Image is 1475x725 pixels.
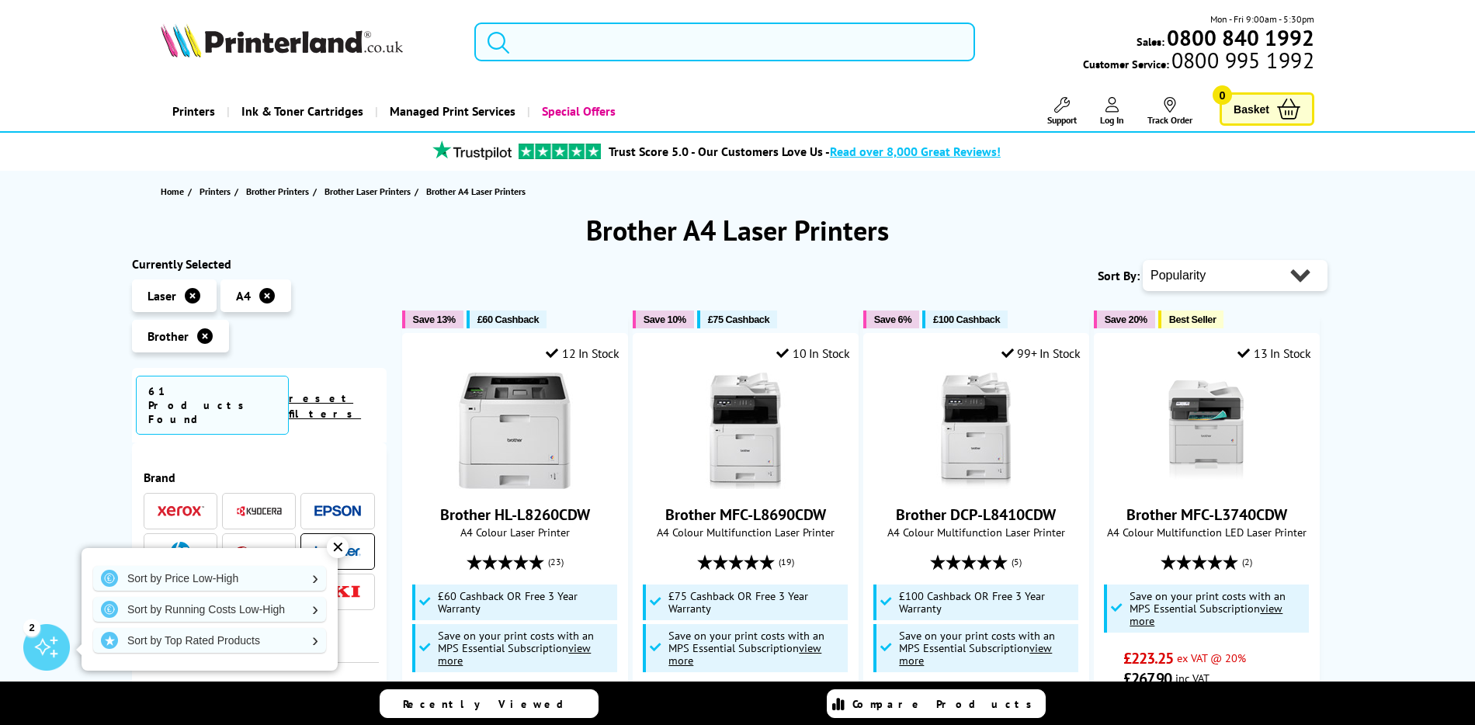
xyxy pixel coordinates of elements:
img: Kyocera [236,505,283,517]
a: Recently Viewed [380,689,599,718]
div: 2 [23,619,40,636]
span: £75 Cashback OR Free 3 Year Warranty [668,590,844,615]
div: 99+ In Stock [1001,345,1081,361]
div: Currently Selected [132,256,387,272]
div: 12 In Stock [546,345,619,361]
span: Brother Laser Printers [324,183,411,199]
a: Trust Score 5.0 - Our Customers Love Us -Read over 8,000 Great Reviews! [609,144,1001,159]
span: A4 Colour Laser Printer [411,525,619,539]
button: £100 Cashback [922,310,1008,328]
span: A4 [236,288,251,304]
span: (19) [779,547,794,577]
span: Brother A4 Laser Printers [426,186,526,197]
u: view more [899,640,1052,668]
a: Home [161,183,188,199]
span: (23) [548,547,564,577]
a: Sort by Running Costs Low-High [93,597,326,622]
u: view more [668,640,821,668]
span: (5) [1012,547,1022,577]
a: Xerox [158,501,204,521]
span: Save 6% [874,314,911,325]
u: view more [438,640,591,668]
img: trustpilot rating [519,144,601,159]
span: Save on your print costs with an MPS Essential Subscription [899,628,1055,668]
span: Printers [200,183,231,199]
a: Brother MFC-L8690CDW [665,505,826,525]
span: £223.25 [1123,648,1174,668]
a: Epson [314,501,361,521]
span: Save on your print costs with an MPS Essential Subscription [668,628,824,668]
span: Sort By: [1098,268,1140,283]
span: £60 Cashback [477,314,539,325]
a: Brother HL-L8260CDW [440,505,590,525]
span: Brand [144,470,375,485]
img: trustpilot rating [425,140,519,160]
span: Laser [147,288,176,304]
a: Kyocera [236,501,283,521]
a: Log In [1100,97,1124,126]
a: Brother MFC-L3740CDW [1126,505,1287,525]
u: view more [1130,601,1282,628]
h1: Brother A4 Laser Printers [132,212,1343,248]
b: 0800 840 1992 [1167,23,1314,52]
span: Compare Products [852,697,1040,711]
span: Save 13% [413,314,456,325]
a: Managed Print Services [375,92,527,131]
span: £60 Cashback OR Free 3 Year Warranty [438,590,613,615]
img: Xerox [158,505,204,516]
span: A4 Colour Multifunction Laser Printer [872,525,1081,539]
span: Sales: [1137,34,1164,49]
span: 61 Products Found [136,376,289,435]
img: Brother MFC-L8690CDW [687,373,803,489]
span: Basket [1234,99,1269,120]
img: Brother HL-L8260CDW [456,373,573,489]
span: Save 20% [1105,314,1147,325]
span: Brother [147,328,189,344]
a: Printers [200,183,234,199]
button: Save 6% [863,310,919,328]
span: 0800 995 1992 [1169,53,1314,68]
span: Save on your print costs with an MPS Essential Subscription [438,628,594,668]
img: Brother MFC-L3740CDW [1148,373,1265,489]
span: Ink & Toner Cartridges [241,92,363,131]
span: Log In [1100,114,1124,126]
a: reset filters [289,391,361,421]
a: Printers [161,92,227,131]
span: £100 Cashback [933,314,1000,325]
span: 0 [1213,85,1232,105]
span: A4 Colour Multifunction Laser Printer [641,525,850,539]
span: inc VAT [1175,671,1209,685]
span: Read over 8,000 Great Reviews! [830,144,1001,159]
button: £60 Cashback [467,310,547,328]
img: Brother DCP-L8410CDW [918,373,1034,489]
a: Brother DCP-L8410CDW [896,505,1056,525]
button: Save 20% [1094,310,1155,328]
button: £75 Cashback [697,310,777,328]
span: Save on your print costs with an MPS Essential Subscription [1130,588,1286,628]
span: Support [1047,114,1077,126]
a: Printerland Logo [161,23,455,61]
a: Sort by Price Low-High [93,566,326,591]
div: 10 In Stock [776,345,849,361]
a: Brother Laser Printers [324,183,415,199]
button: Save 10% [633,310,694,328]
a: 0800 840 1992 [1164,30,1314,45]
span: A4 Colour Multifunction LED Laser Printer [1102,525,1311,539]
a: Sort by Top Rated Products [93,628,326,653]
a: Track Order [1147,97,1192,126]
span: Save 10% [644,314,686,325]
a: Special Offers [527,92,627,131]
span: Brother Printers [246,183,309,199]
a: Support [1047,97,1077,126]
span: £75 Cashback [708,314,769,325]
span: £100 Cashback OR Free 3 Year Warranty [899,590,1074,615]
img: Printerland Logo [161,23,403,57]
a: Basket 0 [1220,92,1314,126]
span: Best Seller [1169,314,1216,325]
a: Brother MFC-L8690CDW [687,477,803,492]
a: Compare Products [827,689,1046,718]
span: Customer Service: [1083,53,1314,71]
div: ✕ [327,536,349,558]
a: Brother DCP-L8410CDW [918,477,1034,492]
a: Brother Printers [246,183,313,199]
